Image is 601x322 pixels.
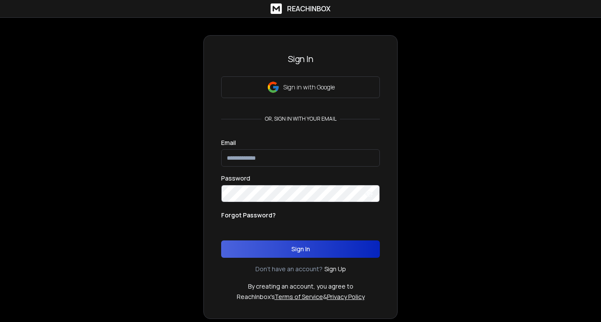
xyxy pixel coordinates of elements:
[255,265,323,273] p: Don't have an account?
[221,211,276,220] p: Forgot Password?
[221,76,380,98] button: Sign in with Google
[287,3,330,14] h1: ReachInbox
[221,175,250,181] label: Password
[274,292,323,301] a: Terms of Service
[237,292,365,301] p: ReachInbox's &
[283,83,335,92] p: Sign in with Google
[221,140,236,146] label: Email
[221,240,380,258] button: Sign In
[221,53,380,65] h3: Sign In
[327,292,365,301] a: Privacy Policy
[261,115,340,122] p: or, sign in with your email
[248,282,353,291] p: By creating an account, you agree to
[271,3,330,14] a: ReachInbox
[324,265,346,273] a: Sign Up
